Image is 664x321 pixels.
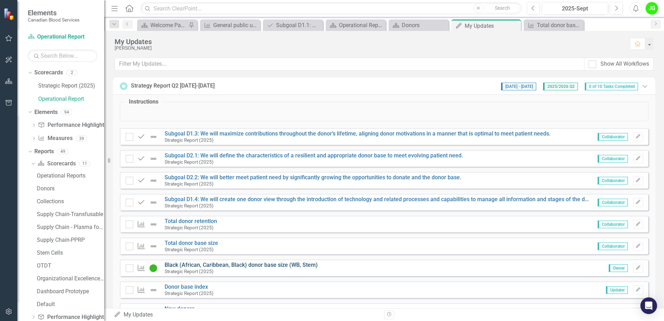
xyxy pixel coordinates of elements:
[149,220,158,229] img: Not Defined
[598,199,628,206] span: Collaborator
[139,21,187,30] a: Welcome Page
[390,21,447,30] a: Donors
[165,174,461,181] a: Subgoal D2.2: We will better meet patient need by significantly growing the opportunities to dona...
[165,218,217,224] a: Total donor retention
[543,83,578,90] span: 2025/2026 Q2
[495,5,510,11] span: Search
[37,198,104,205] div: Collections
[165,152,463,159] a: Subgoal D2.1: We will define the characteristics of a resilient and appropriate donor base to mee...
[149,133,158,141] img: Not Defined
[35,196,104,207] a: Collections
[150,21,187,30] div: Welcome Page
[165,269,214,274] small: Strategic Report (2025)
[165,240,218,246] a: Total donor base size
[35,286,104,297] a: Dashboard Prototype
[28,33,97,41] a: Operational Report
[537,21,582,30] div: Total donor base size
[501,83,536,90] span: [DATE] - [DATE]
[61,109,72,115] div: 94
[149,242,158,250] img: Not Defined
[38,121,107,129] a: Performance Highlights
[37,211,104,217] div: Supply Chain-Transfusable
[37,173,104,179] div: Operational Reports
[598,177,628,184] span: Collaborator
[28,17,80,23] small: Canadian Blood Services
[165,130,550,137] a: Subgoal D1.3: We will maximize contributions throughout the donor’s lifetime, aligning donor moti...
[402,21,447,30] div: Donors
[35,234,104,246] a: Supply Chain-PPRP
[141,2,522,15] input: Search ClearPoint...
[598,308,628,316] span: Collaborator
[37,288,104,295] div: Dashboard Prototype
[35,299,104,310] a: Default
[115,58,584,71] input: Filter My Updates...
[37,301,104,307] div: Default
[115,46,623,51] div: [PERSON_NAME]
[149,155,158,163] img: Not Defined
[37,263,104,269] div: OTDT
[276,21,321,30] div: Subgoal D1.1: We will increase awareness of [DEMOGRAPHIC_DATA] Blood Services to build our commun...
[598,221,628,228] span: Collaborator
[76,135,87,141] div: 39
[640,297,657,314] div: Open Intercom Messenger
[646,2,658,15] button: JG
[165,262,318,268] a: Black (African, Caribbean, Black) donor base size (WB, Stem)
[598,155,628,163] span: Collaborator
[165,290,214,296] small: Strategic Report (2025)
[35,183,104,194] a: Donors
[600,60,649,68] div: Show All Workflows
[34,148,54,156] a: Reports
[79,161,90,167] div: 11
[525,21,582,30] a: Total donor base size
[37,250,104,256] div: Stem Cells
[37,224,104,230] div: Supply Chain - Plasma for Fractionation
[327,21,384,30] a: Operational Reports
[28,50,97,62] input: Search Below...
[598,242,628,250] span: Collaborator
[165,283,208,290] a: Donor base index
[606,286,628,294] span: Updater
[165,137,214,143] small: Strategic Report (2025)
[57,149,68,155] div: 49
[598,133,628,141] span: Collaborator
[165,225,214,230] small: Strategic Report (2025)
[35,170,104,181] a: Operational Reports
[165,203,214,208] small: Strategic Report (2025)
[37,237,104,243] div: Supply Chain-PPRP
[66,70,77,76] div: 2
[544,5,606,13] div: 2025-Sept
[38,134,72,142] a: Measures
[265,21,321,30] a: Subgoal D1.1: We will increase awareness of [DEMOGRAPHIC_DATA] Blood Services to build our commun...
[542,2,608,15] button: 2025-Sept
[35,222,104,233] a: Supply Chain - Plasma for Fractionation
[149,286,158,294] img: Not Defined
[35,247,104,258] a: Stem Cells
[165,196,617,203] a: Subgoal D1.4: We will create one donor view through the introduction of technology and related pr...
[125,98,162,106] legend: Instructions
[28,9,80,17] span: Elements
[115,38,623,46] div: My Updates
[165,247,214,252] small: Strategic Report (2025)
[149,198,158,207] img: Not Defined
[485,3,520,13] button: Search
[38,160,75,168] a: Scorecards
[34,108,58,116] a: Elements
[165,159,214,165] small: Strategic Report (2025)
[35,209,104,220] a: Supply Chain-Transfusable
[35,260,104,271] a: OTDT
[165,181,214,187] small: Strategic Report (2025)
[34,69,63,77] a: Scorecards
[131,82,215,90] div: Strategy Report Q2 [DATE]-[DATE]
[149,264,158,272] img: On Target
[37,275,104,282] div: Organizational Excellence – Quality Management
[149,308,158,316] img: Not Defined
[585,83,638,90] span: 0 of 10 Tasks Completed
[202,21,258,30] a: General public unaided awareness of CBS
[114,311,379,319] div: My Updates
[35,273,104,284] a: Organizational Excellence – Quality Management
[3,8,16,20] img: ClearPoint Strategy
[213,21,258,30] div: General public unaided awareness of CBS
[149,176,158,185] img: Not Defined
[465,22,519,30] div: My Updates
